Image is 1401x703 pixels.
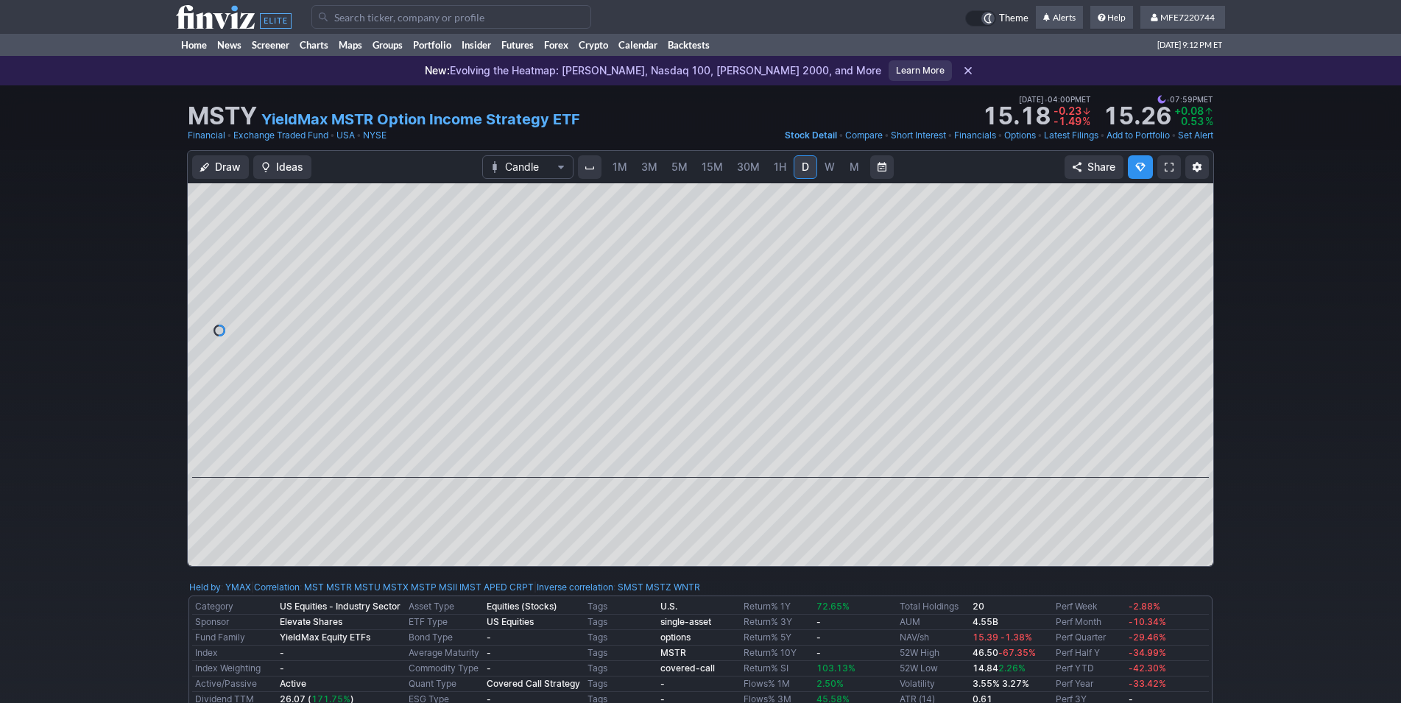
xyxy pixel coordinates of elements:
[1129,678,1166,689] span: -33.42%
[897,599,970,615] td: Total Holdings
[1160,12,1215,23] span: MFE7220744
[897,676,970,692] td: Volatility
[280,616,342,627] b: Elevate Shares
[487,632,491,643] b: -
[585,676,657,692] td: Tags
[818,155,841,179] a: W
[363,128,387,143] a: NYSE
[487,616,534,627] b: US Equities
[1054,105,1081,117] span: -0.23
[1019,93,1091,106] span: [DATE] 04:00PM ET
[459,580,481,595] a: IMST
[613,160,627,173] span: 1M
[1100,128,1105,143] span: •
[188,105,257,128] h1: MSTY
[1129,632,1166,643] span: -29.46%
[884,128,889,143] span: •
[212,34,247,56] a: News
[730,155,766,179] a: 30M
[189,582,221,593] a: Held by
[973,647,1036,658] b: 46.50
[383,580,409,595] a: MSTX
[816,663,855,674] span: 103.13%
[1157,34,1222,56] span: [DATE] 9:12 PM ET
[1166,93,1170,106] span: •
[411,580,437,595] a: MSTP
[1185,155,1209,179] button: Chart Settings
[660,678,665,689] b: -
[1053,646,1126,661] td: Perf Half Y
[1140,6,1225,29] a: MFE7220744
[845,128,883,143] a: Compare
[487,601,557,612] b: Equities (Stocks)
[1181,115,1204,127] span: 0.53
[1053,615,1126,630] td: Perf Month
[406,630,484,646] td: Bond Type
[973,616,998,627] b: 4.55B
[767,155,793,179] a: 1H
[741,646,814,661] td: Return% 10Y
[741,615,814,630] td: Return% 3Y
[618,580,643,595] a: SMST
[192,155,249,179] button: Draw
[1044,93,1048,106] span: •
[1082,115,1090,127] span: %
[660,663,715,674] a: covered-call
[276,160,303,174] span: Ideas
[192,615,277,630] td: Sponsor
[406,661,484,676] td: Commodity Type
[487,678,580,689] b: Covered Call Strategy
[188,128,225,143] a: Financial
[1129,647,1166,658] span: -34.99%
[192,676,277,692] td: Active/Passive
[965,10,1028,27] a: Theme
[660,647,686,658] a: MSTR
[367,34,408,56] a: Groups
[439,580,457,595] a: MSII
[280,632,370,643] b: YieldMax Equity ETFs
[189,580,251,595] div: :
[227,128,232,143] span: •
[261,109,580,130] a: YieldMax MSTR Option Income Strategy ETF
[585,599,657,615] td: Tags
[870,155,894,179] button: Range
[641,160,657,173] span: 3M
[247,34,294,56] a: Screener
[741,599,814,615] td: Return% 1Y
[585,630,657,646] td: Tags
[215,160,241,174] span: Draw
[1065,155,1123,179] button: Share
[354,580,381,595] a: MSTU
[1129,601,1160,612] span: -2.88%
[741,661,814,676] td: Return% SI
[280,601,400,612] b: US Equities - Industry Sector
[1001,632,1032,643] span: -1.38%
[973,632,998,643] span: 15.39
[539,34,574,56] a: Forex
[897,615,970,630] td: AUM
[192,599,277,615] td: Category
[280,678,306,689] b: Active
[785,130,837,141] span: Stock Detail
[225,580,251,595] a: YMAX
[176,34,212,56] a: Home
[954,128,996,143] a: Financials
[816,647,821,658] b: -
[702,160,723,173] span: 15M
[660,601,677,612] b: U.S.
[606,155,634,179] a: 1M
[192,661,277,676] td: Index Weighting
[425,63,881,78] p: Evolving the Heatmap: [PERSON_NAME], Nasdaq 100, [PERSON_NAME] 2000, and More
[280,647,284,658] b: -
[802,160,809,173] span: D
[660,632,691,643] a: options
[947,128,953,143] span: •
[574,34,613,56] a: Crypto
[825,160,835,173] span: W
[356,128,361,143] span: •
[1128,155,1153,179] button: Explore new features
[998,647,1036,658] span: -67.35%
[897,646,970,661] td: 52W High
[192,630,277,646] td: Fund Family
